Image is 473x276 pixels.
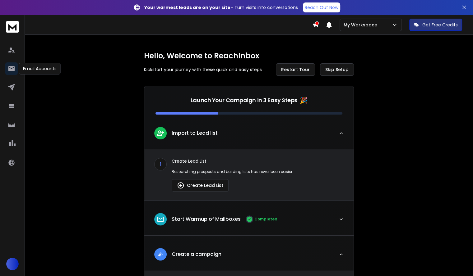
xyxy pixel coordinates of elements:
[191,96,297,105] p: Launch Your Campaign in 3 Easy Steps
[300,96,308,105] span: 🎉
[144,149,354,200] div: leadImport to Lead list
[144,122,354,149] button: leadImport to Lead list
[144,4,230,11] strong: Your warmest leads are on your site
[144,4,298,11] p: – Turn visits into conversations
[156,129,165,137] img: lead
[422,22,458,28] p: Get Free Credits
[6,21,19,33] img: logo
[172,179,229,192] button: Create Lead List
[305,4,338,11] p: Reach Out Now
[156,250,165,258] img: lead
[144,66,262,73] p: Kickstart your journey with these quick and easy steps
[172,215,241,223] p: Start Warmup of Mailboxes
[303,2,340,12] a: Reach Out Now
[320,63,354,76] button: Skip Setup
[172,251,221,258] p: Create a campaign
[144,51,354,61] h1: Hello , Welcome to ReachInbox
[276,63,315,76] button: Restart Tour
[172,169,344,174] p: Researching prospects and building lists has never been easier.
[172,129,218,137] p: Import to Lead list
[19,63,61,75] div: Email Accounts
[344,22,380,28] p: My Workspace
[144,208,354,235] button: leadStart Warmup of MailboxesCompleted
[154,158,167,170] div: 1
[177,182,184,189] img: lead
[156,215,165,223] img: lead
[172,158,344,164] p: Create Lead List
[325,66,349,73] span: Skip Setup
[409,19,462,31] button: Get Free Credits
[144,243,354,270] button: leadCreate a campaign
[254,217,277,222] p: Completed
